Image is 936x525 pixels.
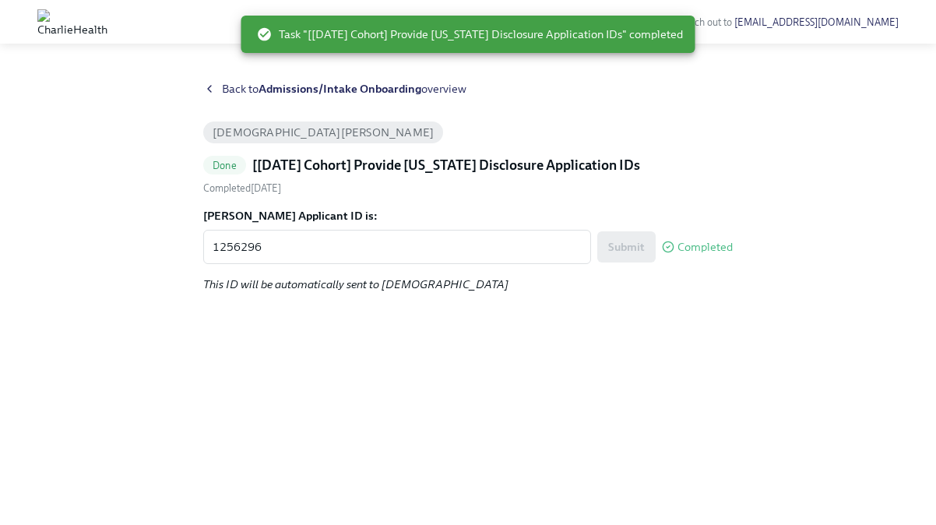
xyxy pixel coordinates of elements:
[252,156,640,174] h5: [[DATE] Cohort] Provide [US_STATE] Disclosure Application IDs
[203,182,281,194] span: Tuesday, October 7th 2025, 3:53 pm
[734,16,899,28] a: [EMAIL_ADDRESS][DOMAIN_NAME]
[203,277,508,291] em: This ID will be automatically sent to [DEMOGRAPHIC_DATA]
[203,81,733,97] a: Back toAdmissions/Intake Onboardingoverview
[625,16,899,28] span: Need help? Reach out to
[257,26,683,42] span: Task "[[DATE] Cohort] Provide [US_STATE] Disclosure Application IDs" completed
[213,238,582,256] textarea: 1256296
[203,160,246,171] span: Done
[203,127,443,139] span: [DEMOGRAPHIC_DATA][PERSON_NAME]
[259,82,421,96] strong: Admissions/Intake Onboarding
[203,208,733,224] label: [PERSON_NAME] Applicant ID is:
[677,241,733,253] span: Completed
[37,9,107,34] img: CharlieHealth
[222,81,466,97] span: Back to overview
